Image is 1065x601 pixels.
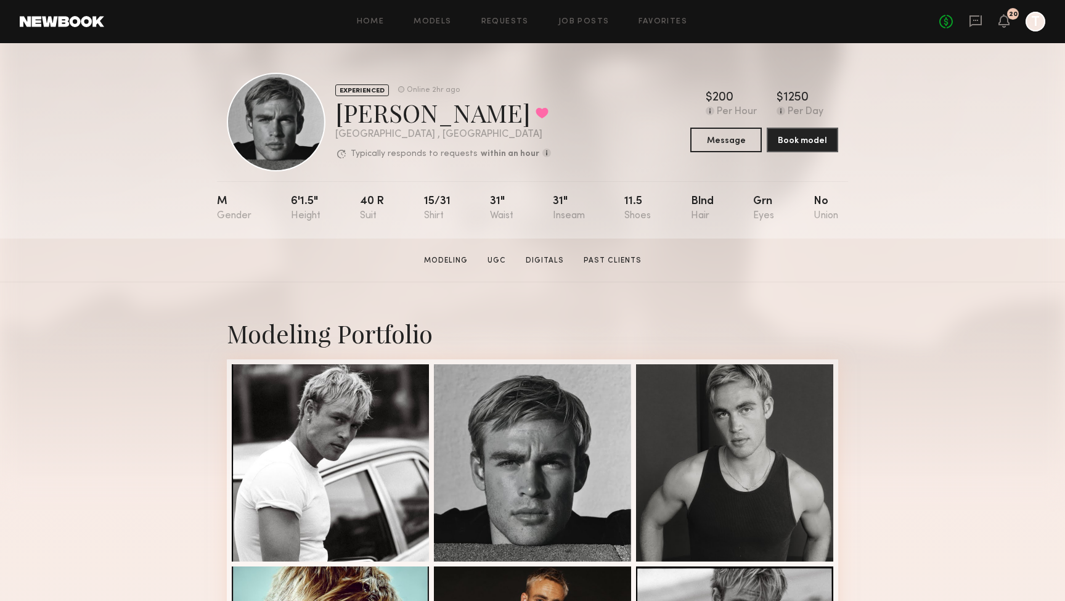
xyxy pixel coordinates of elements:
[481,150,539,158] b: within an hour
[788,107,823,118] div: Per Day
[414,18,451,26] a: Models
[558,18,610,26] a: Job Posts
[717,107,757,118] div: Per Hour
[335,96,551,129] div: [PERSON_NAME]
[706,92,712,104] div: $
[783,92,809,104] div: 1250
[553,196,585,221] div: 31"
[767,128,838,152] button: Book model
[691,196,714,221] div: Blnd
[1009,11,1018,18] div: 20
[424,196,451,221] div: 15/31
[753,196,774,221] div: Grn
[521,255,569,266] a: Digitals
[357,18,385,26] a: Home
[351,150,478,158] p: Typically responds to requests
[481,18,529,26] a: Requests
[217,196,251,221] div: M
[360,196,384,221] div: 40 r
[1026,12,1045,31] a: T
[483,255,511,266] a: UGC
[624,196,651,221] div: 11.5
[291,196,320,221] div: 6'1.5"
[335,84,389,96] div: EXPERIENCED
[690,128,762,152] button: Message
[419,255,473,266] a: Modeling
[227,317,838,350] div: Modeling Portfolio
[335,129,551,140] div: [GEOGRAPHIC_DATA] , [GEOGRAPHIC_DATA]
[639,18,687,26] a: Favorites
[490,196,513,221] div: 31"
[579,255,647,266] a: Past Clients
[407,86,460,94] div: Online 2hr ago
[814,196,838,221] div: No
[777,92,783,104] div: $
[712,92,733,104] div: 200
